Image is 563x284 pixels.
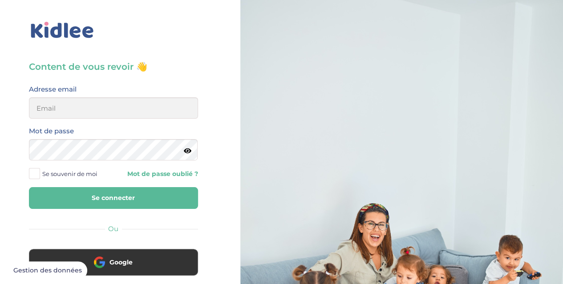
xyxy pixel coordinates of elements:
span: Ou [108,224,118,233]
span: Google [109,258,133,267]
span: Se souvenir de moi [42,168,97,180]
button: Se connecter [29,187,198,209]
button: Google [29,249,198,276]
span: Gestion des données [13,267,82,275]
label: Adresse email [29,84,77,95]
h3: Content de vous revoir 👋 [29,60,198,73]
label: Mot de passe [29,125,74,137]
input: Email [29,97,198,119]
button: Gestion des données [8,261,87,280]
a: Mot de passe oublié ? [120,170,198,178]
img: google.png [94,256,105,268]
a: Google [29,264,198,272]
img: logo_kidlee_bleu [29,20,96,40]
